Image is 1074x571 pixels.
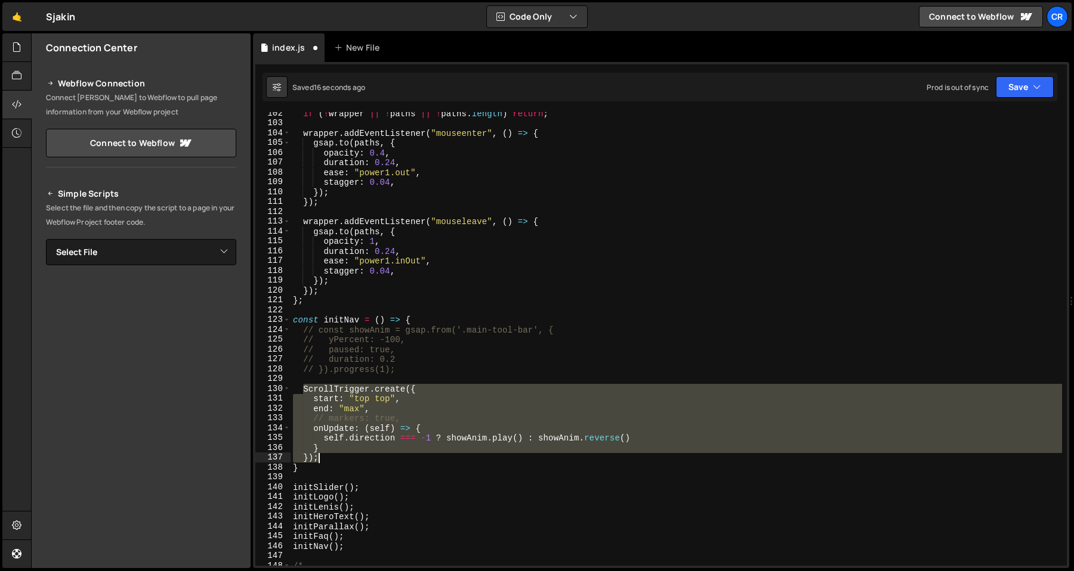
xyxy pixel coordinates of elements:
div: 118 [255,266,291,276]
div: 127 [255,354,291,364]
div: 122 [255,305,291,315]
div: 148 [255,561,291,571]
div: 126 [255,345,291,355]
div: 119 [255,275,291,285]
div: 144 [255,522,291,532]
div: 145 [255,531,291,541]
div: New File [334,42,384,54]
iframe: YouTube video player [46,400,237,507]
div: 134 [255,423,291,433]
div: Sjakin [46,10,75,24]
a: Connect to Webflow [46,129,236,157]
div: 128 [255,364,291,374]
div: 113 [255,216,291,226]
h2: Connection Center [46,41,137,54]
h2: Simple Scripts [46,187,236,201]
div: 108 [255,167,291,178]
div: 137 [255,452,291,463]
div: index.js [272,42,305,54]
div: 142 [255,502,291,512]
div: 107 [255,157,291,167]
iframe: YouTube video player [46,285,237,392]
div: 103 [255,118,291,128]
div: 146 [255,541,291,551]
div: 16 seconds ago [314,82,365,92]
div: 138 [255,463,291,473]
a: Connect to Webflow [919,6,1043,27]
div: 139 [255,472,291,482]
div: 140 [255,482,291,492]
div: 110 [255,187,291,197]
button: Save [996,76,1054,98]
div: Prod is out of sync [927,82,989,92]
button: Code Only [487,6,587,27]
div: 117 [255,256,291,266]
div: 106 [255,148,291,158]
div: 131 [255,393,291,404]
div: 125 [255,334,291,345]
div: 124 [255,325,291,335]
div: 105 [255,138,291,148]
div: 115 [255,236,291,246]
div: 116 [255,246,291,256]
div: 135 [255,433,291,443]
div: 129 [255,374,291,384]
div: 141 [255,492,291,502]
div: 136 [255,443,291,453]
p: Select the file and then copy the script to a page in your Webflow Project footer code. [46,201,236,229]
div: 120 [255,285,291,296]
div: 132 [255,404,291,414]
div: 123 [255,315,291,325]
div: 104 [255,128,291,138]
div: 147 [255,551,291,561]
div: 133 [255,413,291,423]
div: 121 [255,295,291,305]
h2: Webflow Connection [46,76,236,91]
p: Connect [PERSON_NAME] to Webflow to pull page information from your Webflow project [46,91,236,119]
div: 112 [255,207,291,217]
a: 🤙 [2,2,32,31]
div: 111 [255,197,291,207]
div: 102 [255,108,291,119]
a: CR [1047,6,1068,27]
div: 130 [255,384,291,394]
div: Saved [292,82,365,92]
div: 109 [255,177,291,187]
div: 114 [255,226,291,237]
div: 143 [255,511,291,522]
